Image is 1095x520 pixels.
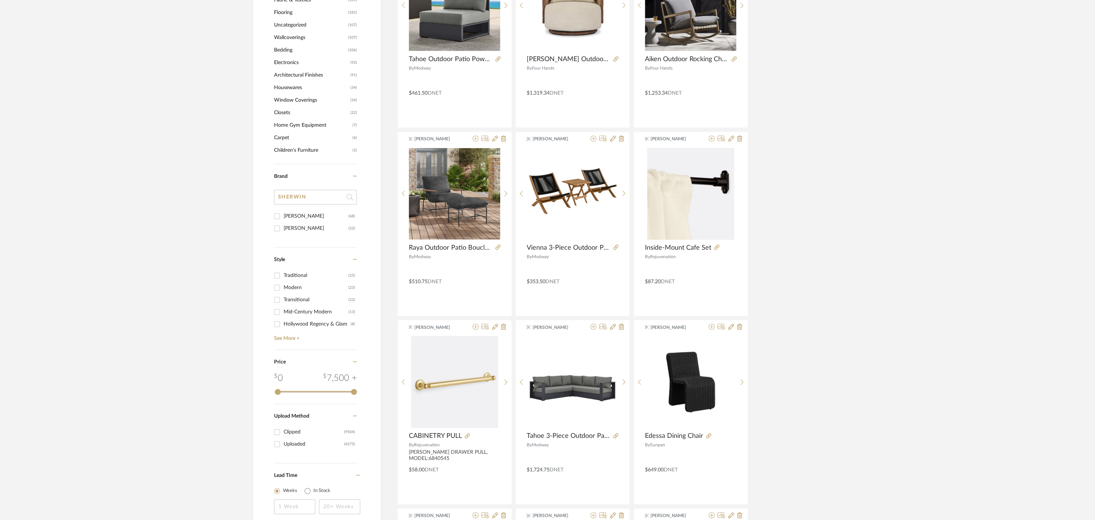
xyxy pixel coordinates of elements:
div: (68) [348,210,355,222]
span: $461.50 [409,91,428,96]
div: Uploaded [284,438,344,450]
span: $510.75 [409,279,428,284]
span: Wallcoverings [274,31,346,44]
span: Four Hands [532,66,554,70]
span: Style [274,257,285,262]
span: Modway [414,254,431,259]
div: Traditional [284,270,348,281]
span: [PERSON_NAME] Outdoor Chair [527,55,610,63]
span: Rejuvenation [650,254,676,259]
input: 20+ Weeks [319,499,360,514]
span: $649.00 [645,467,664,472]
div: Clipped [284,426,344,438]
label: In Stock [313,487,330,495]
img: CABINETRY PULL [411,336,498,428]
div: (8) [351,318,355,330]
span: By [409,443,414,447]
span: DNET [550,467,564,472]
span: (34) [350,82,357,94]
span: DNET [425,467,439,472]
span: DNET [428,91,442,96]
div: [PERSON_NAME] [284,210,348,222]
span: DNET [428,279,442,284]
span: Edessa Dining Chair [645,432,703,440]
span: Modway [532,443,549,447]
div: (25) [348,270,355,281]
span: DNET [664,467,678,472]
span: DNET [661,279,675,284]
span: $1,319.34 [527,91,550,96]
span: (22) [350,107,357,119]
span: (107) [348,19,357,31]
span: (6) [352,132,357,144]
img: Inside-Mount Cafe Set [647,148,734,240]
span: (107) [348,32,357,43]
span: [PERSON_NAME] [650,324,697,331]
div: 0 [274,372,283,385]
span: Four Hands [650,66,673,70]
span: [PERSON_NAME] [414,324,461,331]
span: $58.00 [409,467,425,472]
div: (9504) [344,426,355,438]
div: Hollywood Regency & Glam [284,318,351,330]
img: Edessa Dining Chair [645,345,736,418]
span: $1,724.75 [527,467,550,472]
label: Weeks [283,487,297,495]
span: Lead Time [274,473,297,478]
span: By [527,254,532,259]
span: Price [274,359,286,365]
div: Transitional [284,294,348,306]
span: (7) [352,119,357,131]
span: Electronics [274,56,348,69]
span: By [645,254,650,259]
span: Aiken Outdoor Rocking Chair [645,55,729,63]
span: [PERSON_NAME] [414,512,461,519]
span: $353.50 [527,279,545,284]
span: By [527,66,532,70]
span: (91) [350,69,357,81]
span: [PERSON_NAME] [533,324,579,331]
span: Architectural Finishes [274,69,348,81]
div: Modern [284,282,348,294]
span: By [409,254,414,259]
span: [PERSON_NAME] [414,136,461,142]
span: Children's Furniture [274,144,351,157]
img: Tahoe 3-Piece Outdoor Patio Powder-Coated Aluminum Sectional Sofa Set in Gray Charcoal [527,336,618,428]
input: 1 Week [274,499,315,514]
div: [PERSON_NAME] DRAWER PULL, MODEL:6840545 [409,449,501,462]
span: By [645,66,650,70]
span: $1,253.34 [645,91,668,96]
span: By [645,443,650,447]
div: 7,500 + [323,372,357,385]
span: DNET [668,91,682,96]
div: (22) [348,222,355,234]
span: Modway [414,66,431,70]
span: Upload Method [274,414,309,419]
span: By [409,66,414,70]
img: Raya Outdoor Patio Boucle Lounge Chair and Ottoman in Charcoal [409,148,500,239]
span: Brand [274,174,288,179]
span: (2) [352,144,357,156]
div: (4275) [344,438,355,450]
span: Vienna 3-Piece Outdoor Patio Teak and Rope Folding Lounge Chairs and Side Table in Natural Black [527,244,610,252]
span: Rejuvenation [414,443,440,447]
div: [PERSON_NAME] [284,222,348,234]
span: Inside-Mount Cafe Set [645,244,711,252]
span: DNET [550,91,564,96]
span: [PERSON_NAME] [650,136,697,142]
span: CABINETRY PULL [409,432,462,440]
div: (22) [348,294,355,306]
span: Sunpan [650,443,665,447]
input: Search Brands [274,190,357,204]
span: (34) [350,94,357,106]
a: See More + [272,330,357,342]
span: Window Coverings [274,94,348,106]
img: Vienna 3-Piece Outdoor Patio Teak and Rope Folding Lounge Chairs and Side Table in Natural Black [527,148,618,239]
span: Housewares [274,81,348,94]
span: Modway [532,254,549,259]
div: (23) [348,282,355,294]
span: $87.20 [645,279,661,284]
div: Mid-Century Modern [284,306,348,318]
span: Bedding [274,44,346,56]
span: Tahoe 3-Piece Outdoor Patio Powder-Coated Aluminum Sectional Sofa Set in Gray Charcoal [527,432,610,440]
